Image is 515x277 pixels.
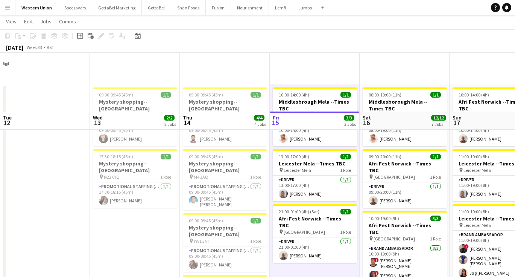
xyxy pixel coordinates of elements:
[164,115,175,121] span: 2/2
[269,0,292,15] button: Lemfi
[363,98,447,112] h3: Middlesborough Mela --Times TBC
[161,92,171,98] span: 1/1
[99,154,133,159] span: 17:30-18:15 (45m)
[93,121,177,146] app-card-role: Promotional Staffing (Mystery Shopper)1/109:00-09:45 (45m)[PERSON_NAME]
[93,160,177,174] h3: Mystery shopping--[GEOGRAPHIC_DATA]
[374,271,379,275] span: !
[58,0,92,15] button: Specsavers
[40,18,52,25] span: Jobs
[340,209,351,214] span: 1/1
[463,167,491,173] span: Leicester Mela
[430,216,441,221] span: 3/3
[183,98,267,112] h3: Mystery shopping--[GEOGRAPHIC_DATA]
[92,0,142,15] button: GottaBe! Marketing
[363,149,447,208] app-job-card: 09:00-20:00 (11h)1/1Afri Fest Norwich --Times TBC [GEOGRAPHIC_DATA]1 RoleDriver1/109:00-20:00 (11...
[431,115,446,121] span: 12/12
[292,0,318,15] button: Jumbo
[453,114,462,121] span: Sun
[93,98,177,112] h3: Mystery shopping--[GEOGRAPHIC_DATA]
[47,44,54,50] div: BST
[24,18,33,25] span: Edit
[362,118,371,127] span: 16
[284,229,325,235] span: [GEOGRAPHIC_DATA]
[93,87,177,146] app-job-card: 09:00-09:45 (45m)1/1Mystery shopping--[GEOGRAPHIC_DATA] B2 4SJ1 RolePromotional Staffing (Mystery...
[363,160,447,174] h3: Afri Fest Norwich --Times TBC
[15,0,58,15] button: Western Union
[273,114,280,121] span: Fri
[160,174,171,180] span: 1 Role
[279,209,319,214] span: 21:00-01:00 (4h) (Sat)
[273,87,357,146] app-job-card: 10:00-14:00 (4h)1/1Middlesbrough Mela --Times TBC Middlesbrough Mela1 RoleEvents (Event Manager)1...
[189,92,223,98] span: 09:00-09:45 (45m)
[25,44,44,50] span: Week 33
[21,17,36,26] a: Edit
[183,213,267,272] app-job-card: 09:00-09:45 (45m)1/1Mystery shopping--[GEOGRAPHIC_DATA] WV1 3NH1 RolePromotional Staffing (Myster...
[369,216,399,221] span: 10:00-19:00 (9h)
[93,114,103,121] span: Wed
[6,18,17,25] span: View
[451,118,462,127] span: 17
[279,154,309,159] span: 13:00-17:00 (4h)
[464,244,469,249] span: !
[374,174,415,180] span: [GEOGRAPHIC_DATA]
[340,154,351,159] span: 1/1
[363,121,447,146] app-card-role: Events (Event Manager)1/108:00-19:00 (11h)[PERSON_NAME]
[231,0,269,15] button: Nourishment
[363,222,447,236] h3: Afri Fest Norwich --Times TBC
[183,87,267,146] app-job-card: 09:00-09:45 (45m)1/1Mystery shopping--[GEOGRAPHIC_DATA] CV1 1QX1 RolePromotional Staffing (Myster...
[459,92,489,98] span: 10:00-14:00 (4h)
[430,154,441,159] span: 1/1
[183,149,267,210] app-job-card: 09:00-09:45 (45m)1/1Mystery shopping--[GEOGRAPHIC_DATA] M4 3AQ1 RolePromotional Staffing (Mystery...
[273,237,357,263] app-card-role: Driver1/121:00-01:00 (4h)[PERSON_NAME]
[250,174,261,180] span: 1 Role
[183,121,267,146] app-card-role: Promotional Staffing (Mystery Shopper)1/109:00-09:45 (45m)[PERSON_NAME]
[431,121,446,127] div: 7 Jobs
[430,174,441,180] span: 1 Role
[284,167,311,173] span: Leicester Mela
[37,17,55,26] a: Jobs
[3,17,20,26] a: View
[59,18,76,25] span: Comms
[104,174,120,180] span: N22 6YQ
[363,87,447,146] app-job-card: 08:00-19:00 (11h)1/1Middlesborough Mela --Times TBC Middlesborough Mela1 RoleEvents (Event Manage...
[369,154,401,159] span: 09:00-20:00 (11h)
[2,118,12,127] span: 12
[183,114,192,121] span: Thu
[272,118,280,127] span: 15
[206,0,231,15] button: Fusion
[142,0,171,15] button: GottaBe!
[189,154,223,159] span: 09:00-09:45 (45m)
[459,154,489,159] span: 11:00-19:00 (8h)
[251,218,261,223] span: 1/1
[93,149,177,208] app-job-card: 17:30-18:15 (45m)1/1Mystery shopping--[GEOGRAPHIC_DATA] N22 6YQ1 RolePromotional Staffing (Myster...
[251,92,261,98] span: 1/1
[99,92,133,98] span: 09:00-09:45 (45m)
[344,121,356,127] div: 3 Jobs
[340,92,351,98] span: 1/1
[254,115,264,121] span: 4/4
[430,92,441,98] span: 1/1
[344,115,354,121] span: 3/3
[56,17,79,26] a: Comms
[194,238,211,244] span: WV1 3NH
[183,224,267,238] h3: Mystery shopping--[GEOGRAPHIC_DATA]
[164,121,176,127] div: 2 Jobs
[374,236,415,242] span: [GEOGRAPHIC_DATA]
[369,92,401,98] span: 08:00-19:00 (11h)
[183,182,267,210] app-card-role: Promotional Staffing (Mystery Shopper)1/109:00-09:45 (45m)[PERSON_NAME] [PERSON_NAME]
[183,246,267,272] app-card-role: Promotional Staffing (Mystery Shopper)1/109:00-09:45 (45m)[PERSON_NAME]
[161,154,171,159] span: 1/1
[273,121,357,146] app-card-role: Events (Event Manager)1/110:00-14:00 (4h)[PERSON_NAME]
[340,167,351,173] span: 1 Role
[273,204,357,263] app-job-card: 21:00-01:00 (4h) (Sat)1/1Afri Fest Norwich --Times TBC [GEOGRAPHIC_DATA]1 RoleDriver1/121:00-01:0...
[273,98,357,112] h3: Middlesbrough Mela --Times TBC
[430,236,441,242] span: 1 Role
[93,182,177,208] app-card-role: Promotional Staffing (Mystery Shopper)1/117:30-18:15 (45m)[PERSON_NAME]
